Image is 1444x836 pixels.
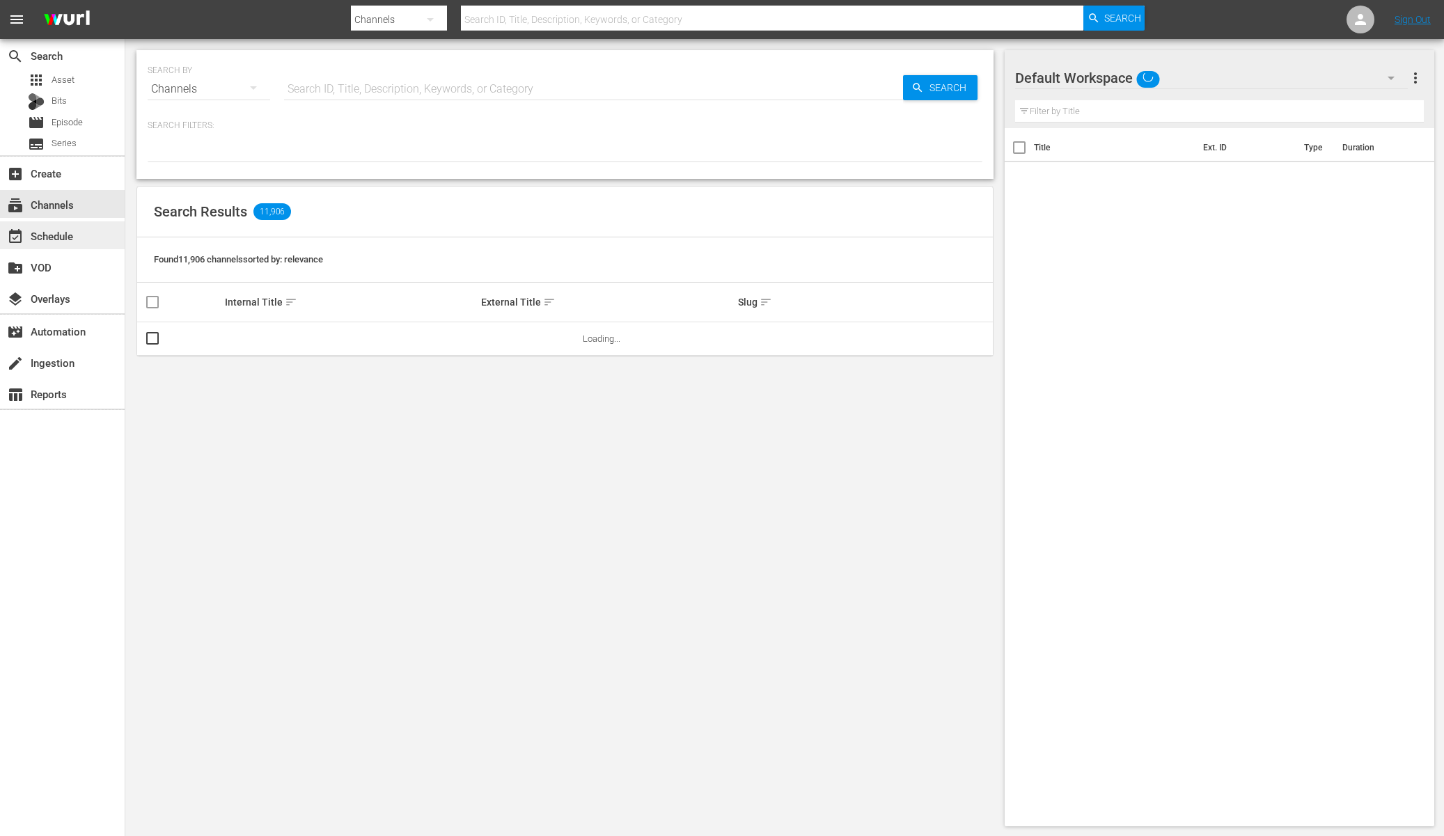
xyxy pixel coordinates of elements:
span: sort [543,296,556,308]
span: Ingestion [7,355,24,372]
span: Series [28,136,45,152]
img: ans4CAIJ8jUAAAAAAAAAAAAAAAAAAAAAAAAgQb4GAAAAAAAAAAAAAAAAAAAAAAAAJMjXAAAAAAAAAAAAAAAAAAAAAAAAgAT5G... [33,3,100,36]
span: Asset [52,73,74,87]
span: Automation [7,324,24,340]
span: menu [8,11,25,28]
span: Search [924,75,978,100]
span: Loading... [583,333,620,344]
th: Duration [1334,128,1418,167]
th: Ext. ID [1195,128,1296,167]
div: External Title [481,294,734,310]
span: Episode [28,114,45,131]
span: Search Results [154,203,247,220]
div: Internal Title [225,294,478,310]
th: Type [1296,128,1334,167]
button: Search [1083,6,1145,31]
div: Channels [148,70,270,109]
span: 11,906 [253,203,291,220]
span: Episode [52,116,83,129]
span: Channels [7,197,24,214]
p: Search Filters: [148,120,982,132]
span: Schedule [7,228,24,245]
span: Found 11,906 channels sorted by: relevance [154,254,323,265]
button: more_vert [1407,61,1424,95]
span: more_vert [1407,70,1424,86]
span: sort [760,296,772,308]
span: Bits [52,94,67,108]
span: VOD [7,260,24,276]
span: Search [7,48,24,65]
span: Overlays [7,291,24,308]
th: Title [1034,128,1195,167]
button: Search [903,75,978,100]
div: Bits [28,93,45,110]
span: Search [1104,6,1141,31]
div: Slug [738,294,991,310]
span: Series [52,136,77,150]
span: sort [285,296,297,308]
span: Asset [28,72,45,88]
span: Create [7,166,24,182]
a: Sign Out [1395,14,1431,25]
div: Default Workspace [1015,58,1408,97]
span: Reports [7,386,24,403]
